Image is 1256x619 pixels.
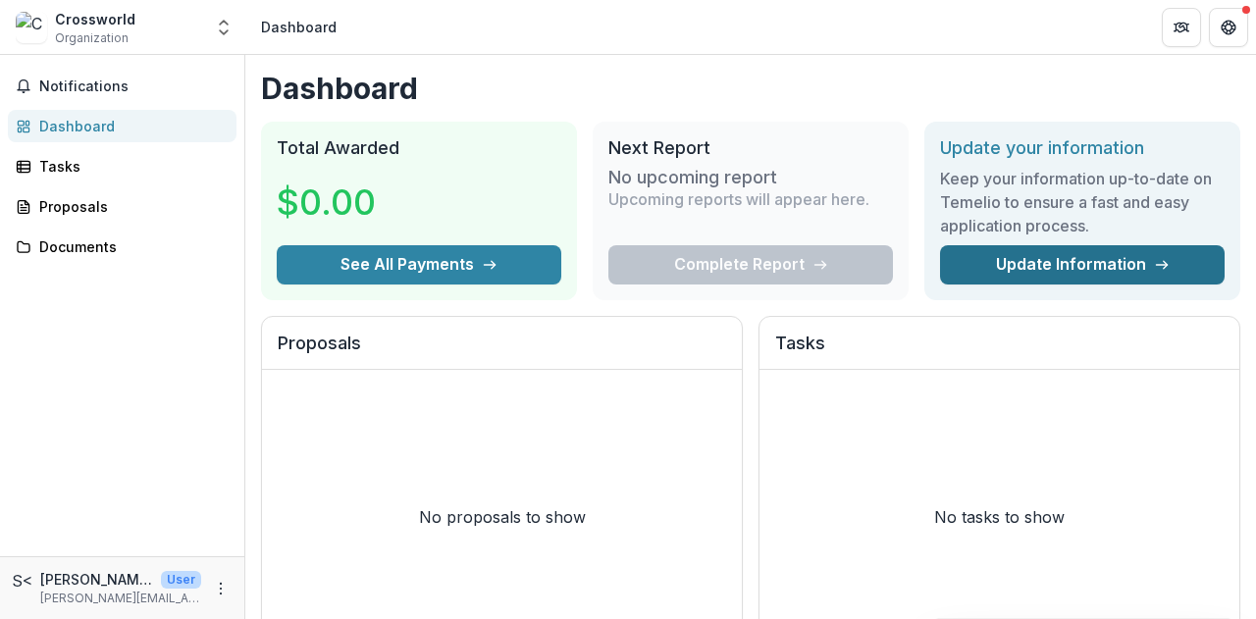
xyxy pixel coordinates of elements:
[940,245,1225,284] a: Update Information
[39,236,221,257] div: Documents
[16,12,47,43] img: Crossworld
[8,150,236,182] a: Tasks
[161,571,201,589] p: User
[39,196,221,217] div: Proposals
[40,590,201,607] p: [PERSON_NAME][EMAIL_ADDRESS][PERSON_NAME][DOMAIN_NAME]
[261,17,337,37] div: Dashboard
[253,13,344,41] nav: breadcrumb
[277,137,561,159] h2: Total Awarded
[8,71,236,102] button: Notifications
[210,8,237,47] button: Open entity switcher
[55,29,129,47] span: Organization
[39,116,221,136] div: Dashboard
[278,333,726,370] h2: Proposals
[419,505,586,529] p: No proposals to show
[39,156,221,177] div: Tasks
[608,187,869,211] p: Upcoming reports will appear here.
[12,573,32,589] div: Sara Briley <sara.briley@crossworld.org>
[277,245,561,284] button: See All Payments
[55,9,135,29] div: Crossworld
[277,176,376,229] h3: $0.00
[8,231,236,263] a: Documents
[40,569,153,590] p: [PERSON_NAME] <[PERSON_NAME][EMAIL_ADDRESS][PERSON_NAME][DOMAIN_NAME]>
[261,71,1240,106] h1: Dashboard
[934,505,1065,529] p: No tasks to show
[8,190,236,223] a: Proposals
[39,78,229,95] span: Notifications
[1209,8,1248,47] button: Get Help
[940,167,1225,237] h3: Keep your information up-to-date on Temelio to ensure a fast and easy application process.
[608,137,893,159] h2: Next Report
[608,167,777,188] h3: No upcoming report
[1162,8,1201,47] button: Partners
[940,137,1225,159] h2: Update your information
[209,577,233,600] button: More
[775,333,1224,370] h2: Tasks
[8,110,236,142] a: Dashboard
